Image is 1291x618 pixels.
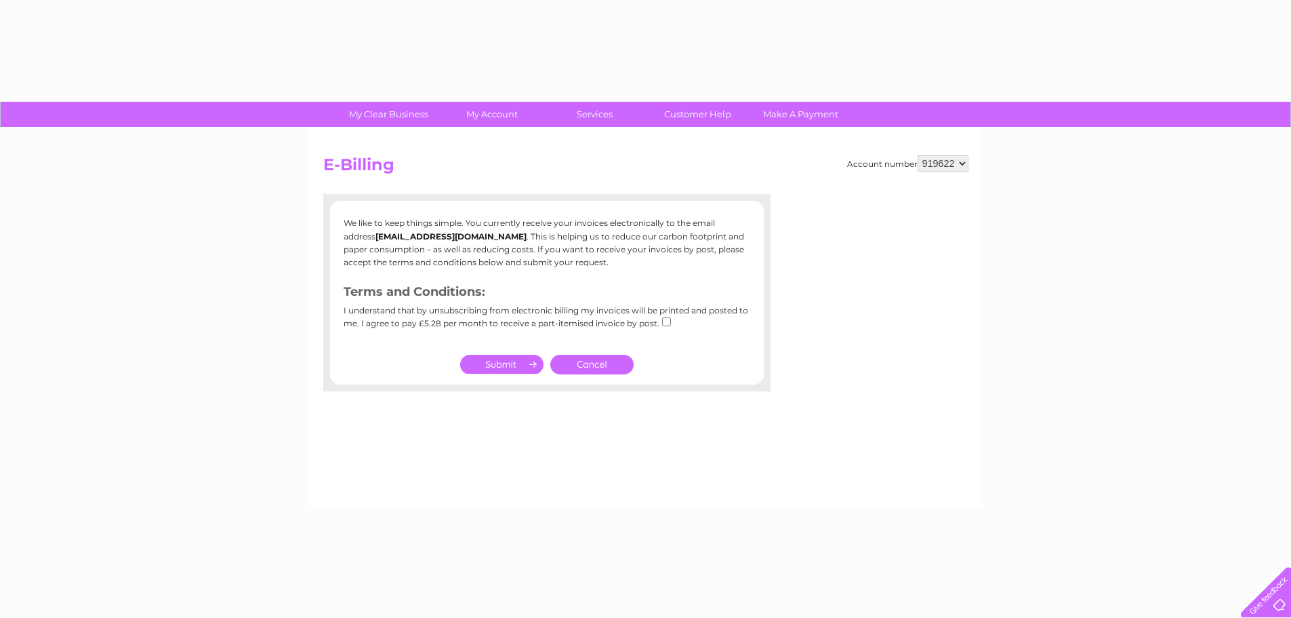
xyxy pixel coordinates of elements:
[344,306,750,338] div: I understand that by unsubscribing from electronic billing my invoices will be printed and posted...
[375,231,527,242] b: [EMAIL_ADDRESS][DOMAIN_NAME]
[323,155,968,181] h2: E-Billing
[642,102,754,127] a: Customer Help
[333,102,445,127] a: My Clear Business
[745,102,857,127] a: Make A Payment
[539,102,651,127] a: Services
[847,155,968,172] div: Account number
[436,102,548,127] a: My Account
[460,355,544,374] input: Submit
[344,216,750,269] p: We like to keep things simple. You currently receive your invoices electronically to the email ad...
[550,355,634,374] a: Cancel
[344,282,750,306] h3: Terms and Conditions:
